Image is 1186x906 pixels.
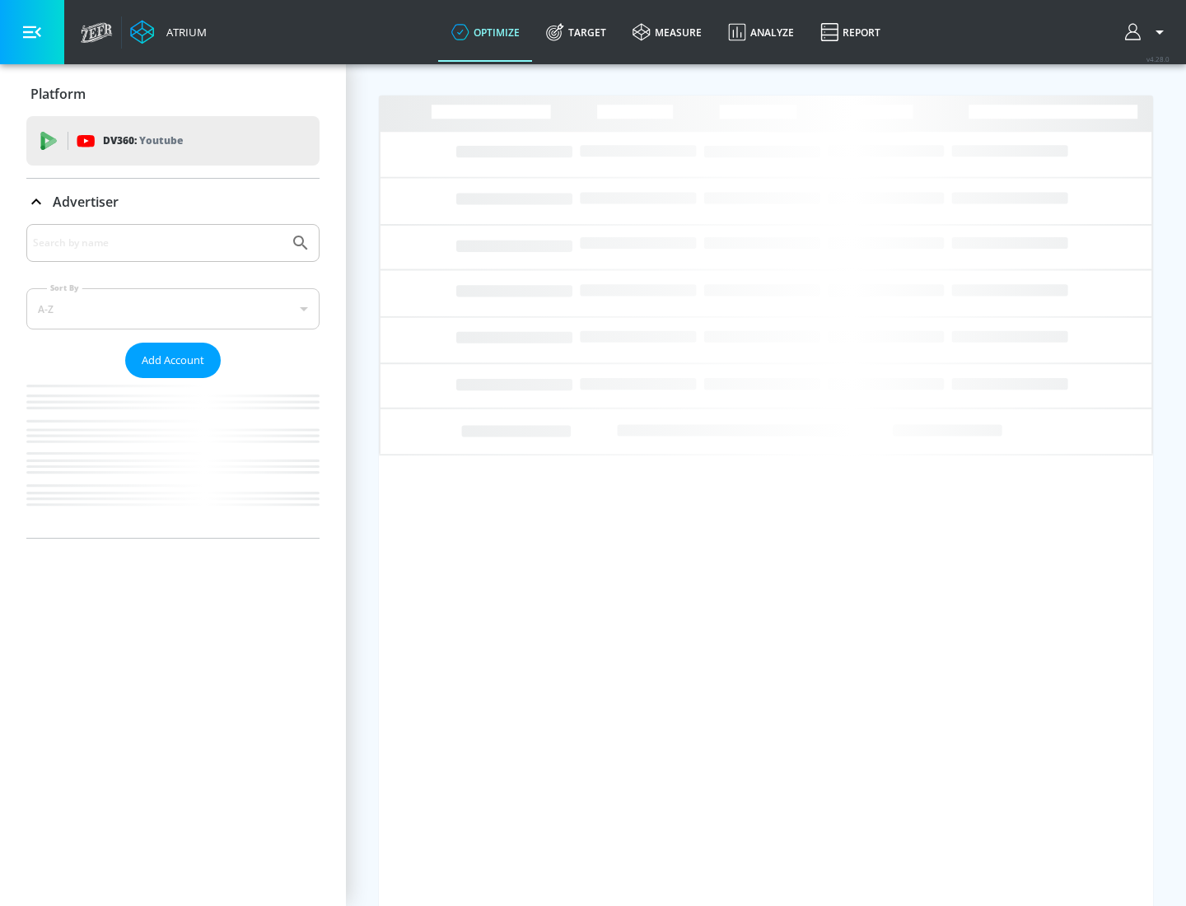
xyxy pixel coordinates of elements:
input: Search by name [33,232,282,254]
a: optimize [438,2,533,62]
div: Advertiser [26,224,320,538]
a: Report [807,2,894,62]
p: DV360: [103,132,183,150]
button: Add Account [125,343,221,378]
p: Platform [30,85,86,103]
a: Target [533,2,619,62]
nav: list of Advertiser [26,378,320,538]
a: measure [619,2,715,62]
p: Youtube [139,132,183,149]
a: Atrium [130,20,207,44]
span: Add Account [142,351,204,370]
p: Advertiser [53,193,119,211]
div: Platform [26,71,320,117]
span: v 4.28.0 [1146,54,1170,63]
label: Sort By [47,283,82,293]
div: Atrium [160,25,207,40]
div: DV360: Youtube [26,116,320,166]
a: Analyze [715,2,807,62]
div: A-Z [26,288,320,329]
div: Advertiser [26,179,320,225]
